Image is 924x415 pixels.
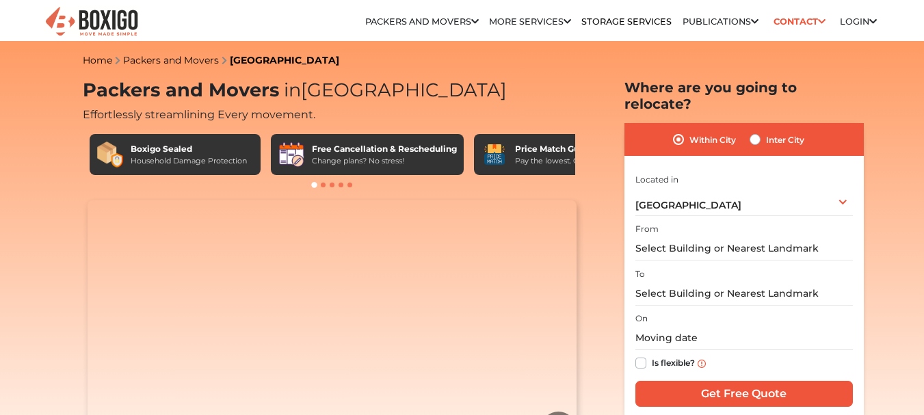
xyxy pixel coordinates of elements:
[624,79,864,112] h2: Where are you going to relocate?
[581,16,672,27] a: Storage Services
[123,54,219,66] a: Packers and Movers
[279,79,507,101] span: [GEOGRAPHIC_DATA]
[635,199,741,211] span: [GEOGRAPHIC_DATA]
[312,155,457,167] div: Change plans? No stress!
[635,312,648,325] label: On
[515,143,619,155] div: Price Match Guarantee
[683,16,758,27] a: Publications
[840,16,877,27] a: Login
[635,174,678,186] label: Located in
[44,5,140,39] img: Boxigo
[635,381,853,407] input: Get Free Quote
[365,16,479,27] a: Packers and Movers
[766,131,804,148] label: Inter City
[284,79,301,101] span: in
[689,131,736,148] label: Within City
[515,155,619,167] div: Pay the lowest. Guaranteed!
[769,11,830,32] a: Contact
[83,54,112,66] a: Home
[312,143,457,155] div: Free Cancellation & Rescheduling
[83,108,315,121] span: Effortlessly streamlining Every movement.
[635,268,645,280] label: To
[278,141,305,168] img: Free Cancellation & Rescheduling
[131,155,247,167] div: Household Damage Protection
[635,326,853,350] input: Moving date
[131,143,247,155] div: Boxigo Sealed
[698,360,706,368] img: info
[635,223,659,235] label: From
[96,141,124,168] img: Boxigo Sealed
[481,141,508,168] img: Price Match Guarantee
[489,16,571,27] a: More services
[83,79,582,102] h1: Packers and Movers
[635,282,853,306] input: Select Building or Nearest Landmark
[635,237,853,260] input: Select Building or Nearest Landmark
[230,54,339,66] a: [GEOGRAPHIC_DATA]
[652,355,695,369] label: Is flexible?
